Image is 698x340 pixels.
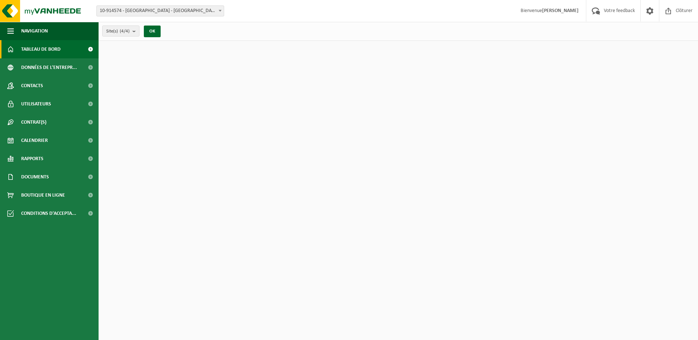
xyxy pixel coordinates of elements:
[21,168,49,186] span: Documents
[21,186,65,204] span: Boutique en ligne
[97,6,224,16] span: 10-914574 - LOUYET WATERLOO - WATERLOO
[102,26,139,36] button: Site(s)(4/4)
[21,150,43,168] span: Rapports
[96,5,224,16] span: 10-914574 - LOUYET WATERLOO - WATERLOO
[144,26,161,37] button: OK
[21,113,46,131] span: Contrat(s)
[21,77,43,95] span: Contacts
[21,131,48,150] span: Calendrier
[21,40,61,58] span: Tableau de bord
[21,204,76,223] span: Conditions d'accepta...
[21,95,51,113] span: Utilisateurs
[21,22,48,40] span: Navigation
[120,29,130,34] count: (4/4)
[21,58,77,77] span: Données de l'entrepr...
[106,26,130,37] span: Site(s)
[542,8,579,13] strong: [PERSON_NAME]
